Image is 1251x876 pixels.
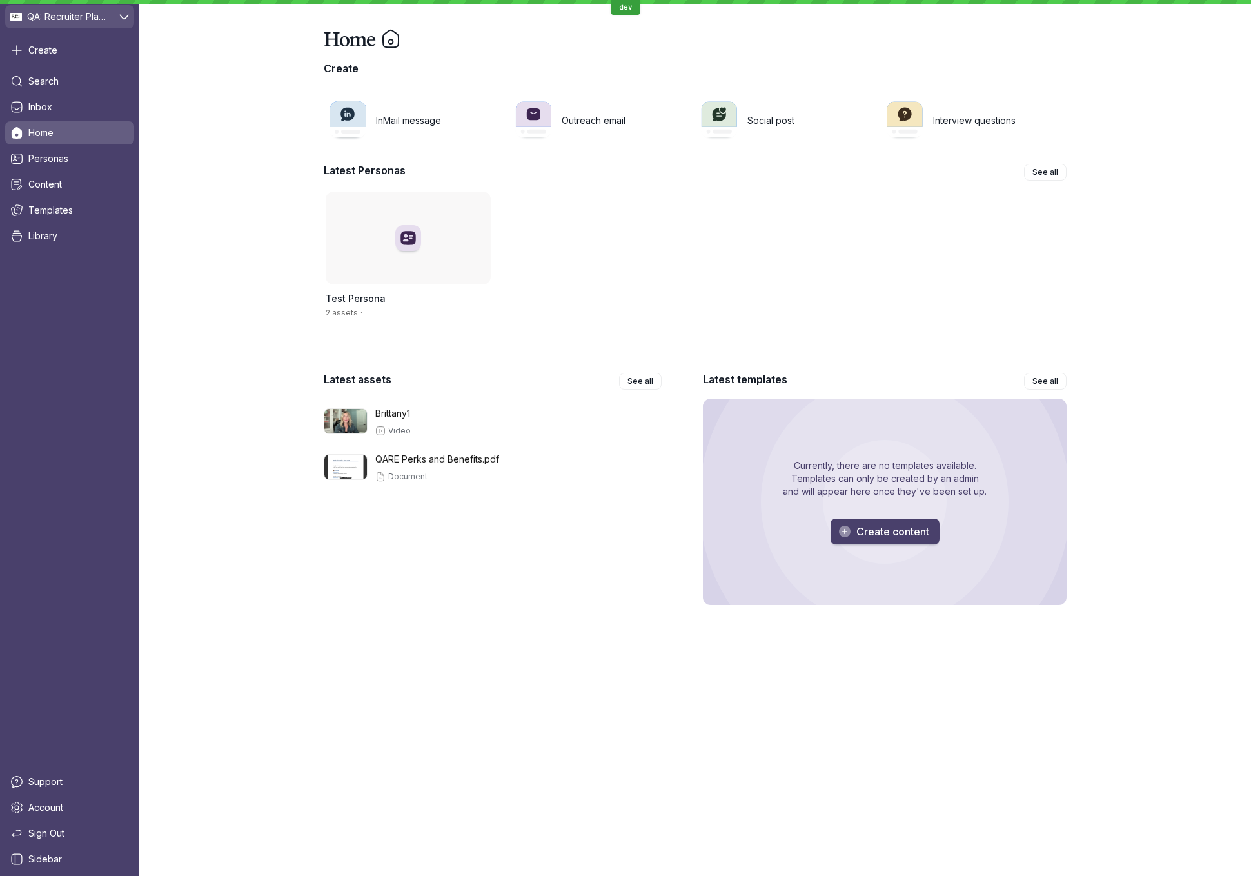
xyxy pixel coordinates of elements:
a: See all [619,373,662,390]
a: Sidebar [5,848,134,871]
a: Inbox [5,95,134,119]
a: Personas [5,147,134,170]
span: Templates [28,204,73,217]
span: Sign Out [28,827,64,840]
div: Home [324,26,1067,52]
p: Video [386,426,411,436]
a: Test Persona2 assets· [324,190,489,334]
a: Interview questions [881,95,1059,146]
h3: InMail message [376,114,441,127]
a: See all [1024,373,1067,390]
span: Content [28,178,62,191]
a: See all [1024,164,1067,181]
span: See all [1032,375,1058,388]
span: Account [28,801,63,814]
img: 80676d1b-29b4-4236-b005-d48cb770883c_poster.0000001.jpg [324,408,368,433]
span: See all [1032,166,1058,179]
span: Home [28,126,54,139]
img: QA: Recruiter Playground avatar [10,11,22,23]
span: QA: Recruiter Playground [27,10,110,23]
p: Latest assets [324,373,391,386]
p: QARE Perks and Benefits.pdf [375,452,499,466]
span: Search [28,75,59,88]
h3: Social post [747,114,794,127]
button: Create content [831,519,940,544]
p: Latest Personas [324,164,406,177]
span: 2 assets [326,308,358,317]
a: Brittany1Video [324,399,662,444]
span: See all [627,375,653,388]
img: 17c2fe94-2d38-4961-9d62-c79985158d0d-thumbnail.png [324,454,368,479]
span: Library [28,230,57,243]
span: Create content [856,525,929,538]
a: Outreach email [509,95,687,146]
span: Test Persona [326,293,386,304]
span: Inbox [28,101,52,114]
p: Latest templates [703,373,787,386]
h3: Interview questions [933,114,1016,127]
a: InMail message [324,95,502,146]
a: Templates [5,199,134,222]
a: Home [5,121,134,144]
p: Document [386,472,428,482]
button: QA: Recruiter Playground avatarQA: Recruiter Playground [5,5,134,28]
div: QA: Recruiter Playground [5,5,117,28]
p: Brittany1 [375,406,410,421]
p: Create [324,62,1067,75]
span: Personas [28,152,68,165]
div: Currently, there are no templates available. Templates can only be created by an admin and will a... [745,459,1024,498]
a: Social post [695,95,873,146]
span: Create [28,44,57,57]
a: QARE Perks and Benefits.pdfDocument [324,444,662,490]
a: Content [5,173,134,196]
span: · [358,308,365,318]
h3: Outreach email [562,114,625,127]
span: Sidebar [28,853,62,866]
a: Search [5,70,134,93]
a: Support [5,770,134,793]
span: Support [28,775,63,788]
a: Library [5,224,134,248]
button: Create [5,39,134,62]
a: Sign Out [5,822,134,845]
a: Account [5,796,134,819]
